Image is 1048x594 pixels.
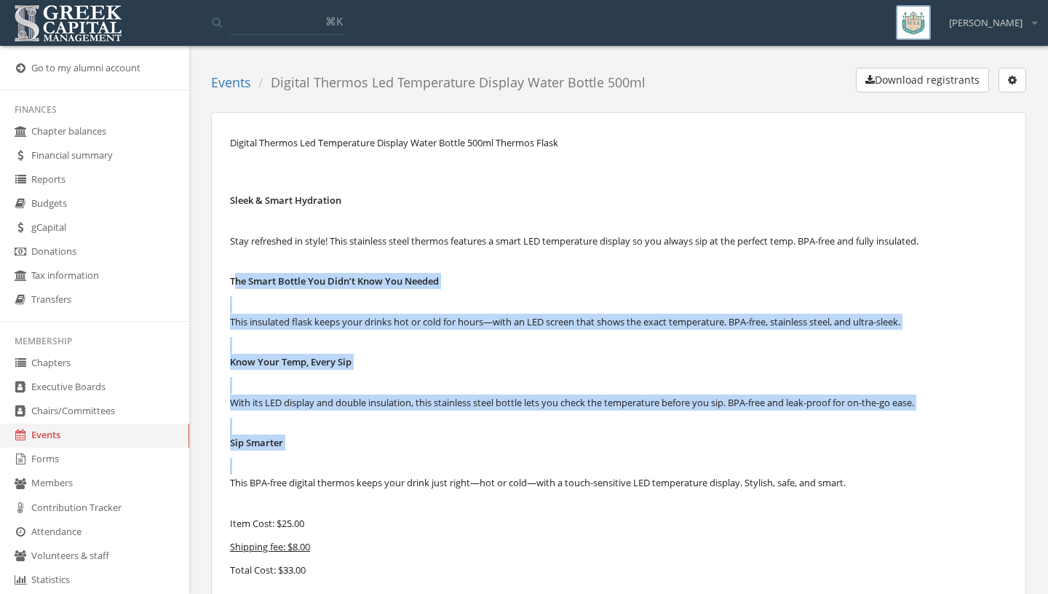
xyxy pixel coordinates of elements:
p: Digital Thermos Led Temperature Display Water Bottle 500ml Thermos Flask [230,135,1007,151]
p: Total Cost: $33.00 [230,562,1007,578]
span: ⌘K [325,14,343,28]
p: Item Cost: $25.00 [230,515,1007,531]
strong: The Smart Bottle You Didn’t Know You Needed [230,274,439,288]
strong: Sleek & Smart Hydration [230,194,341,207]
button: Download registrants [856,68,989,92]
div: [PERSON_NAME] [940,5,1037,30]
span: [PERSON_NAME] [949,16,1023,30]
strong: Know Your Temp, Every Sip [230,355,352,368]
u: Shipping fee: $8.00 [230,540,310,553]
p: With its LED display and double insulation, this stainless steel bottle lets you check the temper... [230,395,1007,411]
a: Events [211,74,251,91]
p: This BPA-free digital thermos keeps your drink just right—hot or cold—with a touch-sensitive LED ... [230,475,1007,491]
p: Stay refreshed in style! This stainless steel thermos features a smart LED temperature display so... [230,233,1007,249]
strong: Sip Smarter [230,436,283,449]
li: Digital Thermos Led Temperature Display Water Bottle 500ml [251,74,646,92]
p: This insulated flask keeps your drinks hot or cold for hours—with an LED screen that shows the ex... [230,314,1007,330]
